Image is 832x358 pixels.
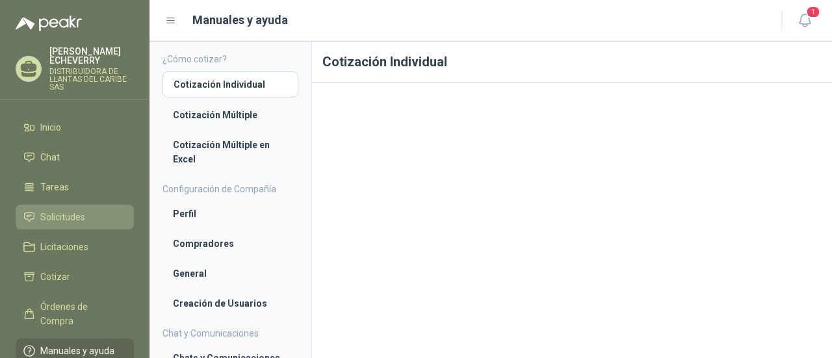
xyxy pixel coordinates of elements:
p: DISTRIBUIDORA DE LLANTAS DEL CARIBE SAS [49,68,134,91]
a: Licitaciones [16,235,134,259]
a: Solicitudes [16,205,134,229]
span: Inicio [40,120,61,134]
a: Cotizar [16,264,134,289]
span: Solicitudes [40,210,85,224]
span: Tareas [40,180,69,194]
a: Chat [16,145,134,170]
a: Cotización Múltiple [162,103,298,127]
span: 1 [806,6,820,18]
li: Creación de Usuarios [173,296,288,311]
a: Compradores [162,231,298,256]
img: Logo peakr [16,16,82,31]
span: Manuales y ayuda [40,344,114,358]
a: General [162,261,298,286]
span: Licitaciones [40,240,88,254]
li: Compradores [173,237,288,251]
p: [PERSON_NAME] ECHEVERRY [49,47,134,65]
a: Cotización Individual [162,71,298,97]
a: Órdenes de Compra [16,294,134,333]
h1: Cotización Individual [312,42,832,83]
h4: Chat y Comunicaciones [162,326,298,340]
a: Cotización Múltiple en Excel [162,133,298,172]
span: Órdenes de Compra [40,300,122,328]
h4: Configuración de Compañía [162,182,298,196]
li: Perfil [173,207,288,221]
h1: Manuales y ayuda [192,11,288,29]
li: Cotización Individual [174,77,287,92]
li: Cotización Múltiple en Excel [173,138,288,166]
span: Chat [40,150,60,164]
a: Perfil [162,201,298,226]
a: Tareas [16,175,134,199]
li: Cotización Múltiple [173,108,288,122]
span: Cotizar [40,270,70,284]
li: General [173,266,288,281]
h4: ¿Cómo cotizar? [162,52,298,66]
a: Inicio [16,115,134,140]
a: Creación de Usuarios [162,291,298,316]
button: 1 [793,9,816,32]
